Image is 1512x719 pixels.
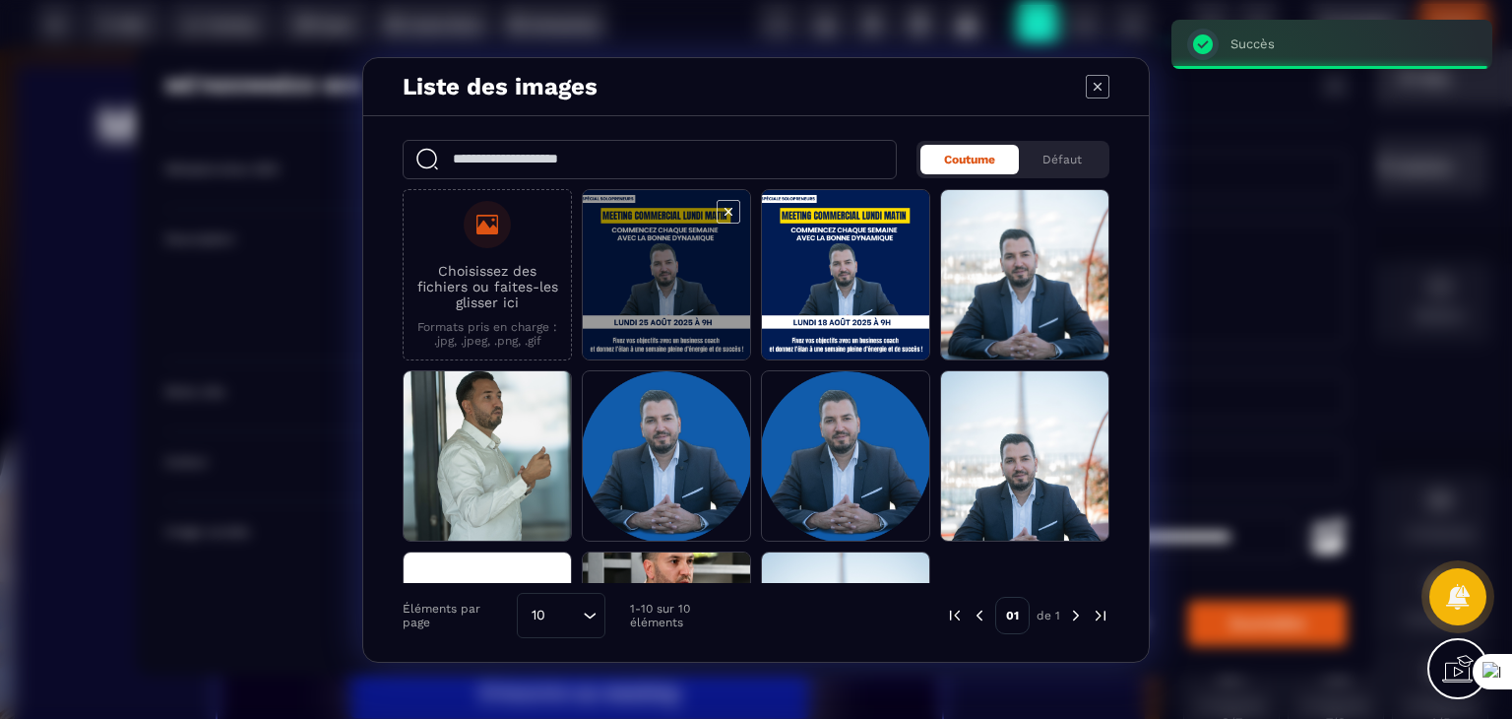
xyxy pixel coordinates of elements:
h2: Commencez votre semaine entrepreneuriale par un point hebdo avec un business coach expérimenté ! [30,129,1130,204]
p: 01 [995,597,1030,634]
text: MEETING OFFERT [316,285,844,320]
p: de 1 [1037,608,1060,623]
img: prev [971,607,988,624]
h1: MEETING COMMERCIAL DU [DATE] MATIN [30,39,1130,113]
img: prev [946,607,964,624]
span: Coutume [944,153,995,166]
p: Éléments par page [403,602,507,629]
h4: Liste des images [403,73,598,100]
input: Search for option [552,605,578,626]
span: 10 [525,605,552,626]
span: Défaut [1042,153,1082,166]
p: Choisissez des fichiers ou faites-les glisser ici [413,263,561,310]
p: Formats pris en charge : .jpg, .jpeg, .png, .gif [413,320,561,348]
img: next [1067,607,1085,624]
text: Remplissez le formulaire pour le Meeting commercial du [DATE] matin [316,330,844,381]
div: Search for option [517,593,605,638]
button: S'inscrire au meeting [350,619,809,669]
p: 1-10 sur 10 éléments [630,602,741,629]
img: next [1092,607,1109,624]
